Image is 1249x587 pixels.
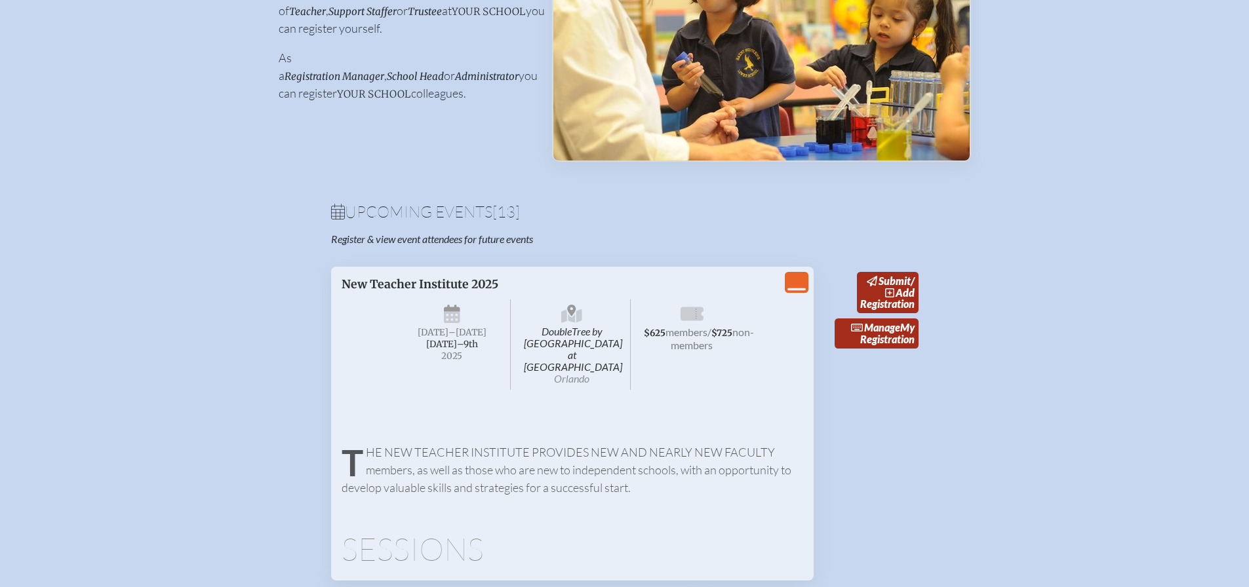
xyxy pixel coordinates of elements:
p: New Teacher Institute 2025 [342,277,672,292]
span: $725 [711,328,732,339]
span: Orlando [554,372,589,385]
span: your school [337,88,411,100]
span: add [896,286,915,299]
span: submit [879,275,911,287]
span: [DATE] [418,327,448,338]
span: DoubleTree by [GEOGRAPHIC_DATA] at [GEOGRAPHIC_DATA] [513,299,631,390]
span: Teacher [289,5,326,18]
p: As a , or you can register colleagues. [279,49,531,102]
span: / [911,275,915,287]
span: / [707,326,711,338]
span: School Head [387,70,444,83]
span: Support Staffer [328,5,397,18]
span: non-members [671,326,754,351]
span: $625 [644,328,665,339]
span: [DATE]–⁠9th [426,339,478,350]
span: Administrator [455,70,519,83]
span: members [665,326,707,338]
a: ManageMy Registration [835,318,919,349]
a: submit/addRegistration [857,272,919,313]
p: Register & view event attendees for future events [331,233,677,246]
h1: Upcoming Events [331,204,919,219]
h1: Sessions [342,533,803,565]
span: [13] [492,202,520,221]
span: Registration Manager [285,70,384,83]
p: The New Teacher Institute provides new and nearly new faculty members, as well as those who are n... [342,444,803,497]
span: 2025 [405,351,500,361]
span: your school [452,5,526,18]
span: Manage [851,321,900,333]
span: Trustee [408,5,442,18]
span: –[DATE] [448,327,486,338]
